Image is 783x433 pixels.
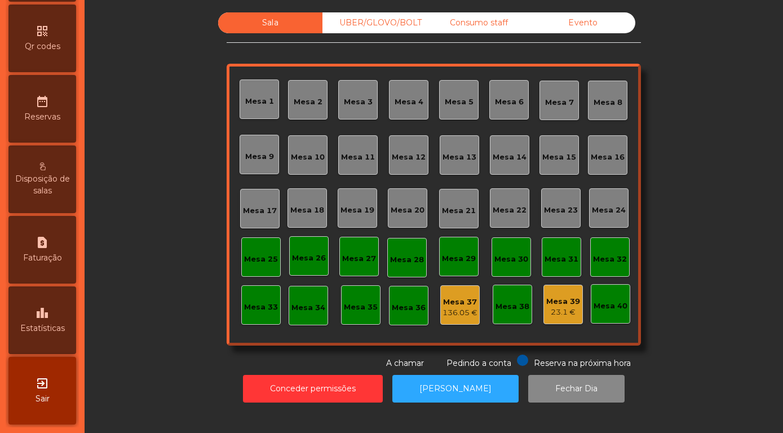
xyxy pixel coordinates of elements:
[493,152,527,163] div: Mesa 14
[392,152,426,163] div: Mesa 12
[391,205,424,216] div: Mesa 20
[341,152,375,163] div: Mesa 11
[344,96,373,108] div: Mesa 3
[531,12,635,33] div: Evento
[495,96,524,108] div: Mesa 6
[442,253,476,264] div: Mesa 29
[594,97,622,108] div: Mesa 8
[494,254,528,265] div: Mesa 30
[244,254,278,265] div: Mesa 25
[542,152,576,163] div: Mesa 15
[545,97,574,108] div: Mesa 7
[544,205,578,216] div: Mesa 23
[386,358,424,368] span: A chamar
[291,302,325,313] div: Mesa 34
[342,253,376,264] div: Mesa 27
[427,12,531,33] div: Consumo staff
[36,377,49,390] i: exit_to_app
[443,307,477,319] div: 136.05 €
[291,152,325,163] div: Mesa 10
[36,393,50,405] span: Sair
[340,205,374,216] div: Mesa 19
[36,236,49,249] i: request_page
[446,358,511,368] span: Pedindo a conta
[218,12,322,33] div: Sala
[36,306,49,320] i: leaderboard
[534,358,631,368] span: Reserva na próxima hora
[545,254,578,265] div: Mesa 31
[23,252,62,264] span: Faturação
[292,253,326,264] div: Mesa 26
[24,111,60,123] span: Reservas
[20,322,65,334] span: Estatísticas
[546,307,580,318] div: 23.1 €
[593,254,627,265] div: Mesa 32
[245,96,274,107] div: Mesa 1
[546,296,580,307] div: Mesa 39
[395,96,423,108] div: Mesa 4
[245,151,274,162] div: Mesa 9
[243,205,277,216] div: Mesa 17
[11,173,73,197] span: Disposição de salas
[243,375,383,403] button: Conceder permissões
[392,375,519,403] button: [PERSON_NAME]
[290,205,324,216] div: Mesa 18
[443,297,477,308] div: Mesa 37
[528,375,625,403] button: Fechar Dia
[496,301,529,312] div: Mesa 38
[392,302,426,313] div: Mesa 36
[443,152,476,163] div: Mesa 13
[445,96,474,108] div: Mesa 5
[36,24,49,38] i: qr_code
[344,302,378,313] div: Mesa 35
[442,205,476,216] div: Mesa 21
[244,302,278,313] div: Mesa 33
[591,152,625,163] div: Mesa 16
[294,96,322,108] div: Mesa 2
[322,12,427,33] div: UBER/GLOVO/BOLT
[594,301,627,312] div: Mesa 40
[25,41,60,52] span: Qr codes
[493,205,527,216] div: Mesa 22
[36,95,49,108] i: date_range
[592,205,626,216] div: Mesa 24
[390,254,424,266] div: Mesa 28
